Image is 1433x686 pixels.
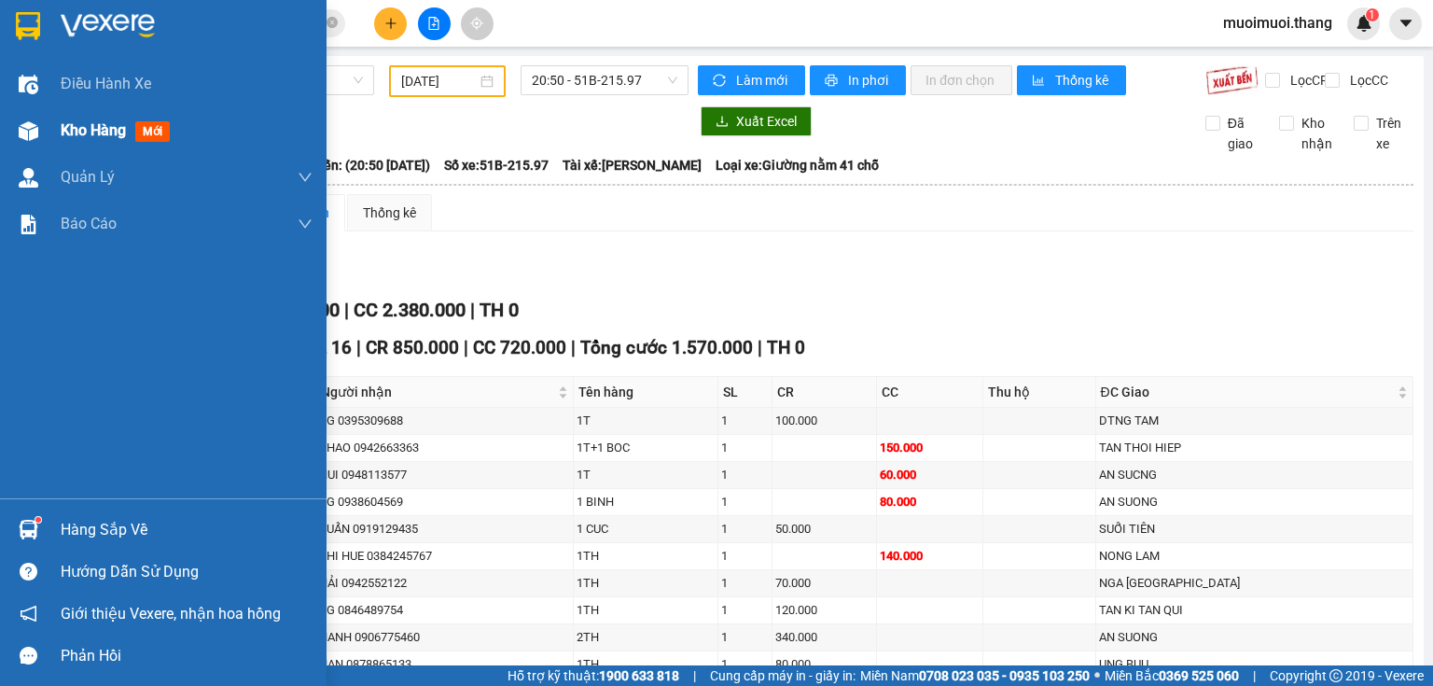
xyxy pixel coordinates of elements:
span: TH 0 [480,299,519,321]
div: NUI 0948113577 [319,466,570,484]
img: icon-new-feature [1356,15,1372,32]
span: | [344,299,349,321]
strong: 1900 633 818 [599,668,679,683]
span: | [1253,665,1256,686]
div: 1TH [577,655,715,674]
div: 0908569104 [121,83,311,109]
div: 80.000 [880,493,980,511]
span: sync [713,74,729,89]
div: SG 0846489754 [319,601,570,620]
span: down [298,217,313,231]
th: CC [877,377,983,408]
div: 1 BINH [577,493,715,511]
div: 1 CUC [577,520,715,539]
span: Quản Lý [61,165,115,189]
input: 09/10/2025 [401,71,476,91]
div: CHI HUE 0384245767 [319,547,570,566]
span: ĐC Giao [1101,382,1394,402]
button: bar-chartThống kê [1017,65,1126,95]
span: | [571,337,576,358]
div: 70.000 [775,574,873,593]
div: 1 [721,547,769,566]
div: SUỐI TIÊN [1099,520,1410,539]
img: solution-icon [19,215,38,234]
span: CR 850.000 [366,337,459,358]
span: Giới thiệu Vexere, nhận hoa hồng [61,602,281,625]
div: AN SUONG [1099,493,1410,511]
span: Cung cấp máy in - giấy in: [710,665,856,686]
div: TUẤN 0919129435 [319,520,570,539]
img: warehouse-icon [19,520,38,539]
div: 1 [721,601,769,620]
span: Kho nhận [1294,113,1340,154]
span: Trên xe [1369,113,1414,154]
span: Xuất Excel [736,111,797,132]
div: HẢI 0942552122 [319,574,570,593]
span: In phơi [848,70,891,91]
div: 1 [721,439,769,457]
div: NONG LAM [1099,547,1410,566]
span: bar-chart [1032,74,1048,89]
div: 1 [721,466,769,484]
span: question-circle [20,563,37,581]
div: 60.000 [880,466,980,484]
div: AN SUCNG [1099,466,1410,484]
div: 1 [721,628,769,647]
span: download [716,115,729,130]
th: Thu hộ [983,377,1096,408]
span: down [298,170,313,185]
span: Chuyến: (20:50 [DATE]) [294,155,430,175]
div: 120.000 [775,601,873,620]
span: | [356,337,361,358]
button: downloadXuất Excel [701,106,812,136]
span: Người nhận [321,382,554,402]
div: 1 [721,574,769,593]
div: 140.000 [880,547,980,566]
span: Số xe: 51B-215.97 [444,155,549,175]
div: 1 [721,412,769,430]
span: close-circle [327,15,338,33]
div: 50.000 [775,520,873,539]
div: SG 0395309688 [319,412,570,430]
span: CC 720.000 [473,337,566,358]
div: TAN THOI HIEP [1099,439,1410,457]
div: 1T [577,412,715,430]
div: 340.000 [775,628,873,647]
button: In đơn chọn [911,65,1012,95]
div: 50.000 [118,120,313,147]
span: Miền Nam [860,665,1090,686]
span: Điều hành xe [61,72,151,95]
div: 80.000 [775,655,873,674]
div: BX Đồng Tâm CM [16,16,108,83]
div: 1TH [577,574,715,593]
img: warehouse-icon [19,168,38,188]
sup: 1 [1366,8,1379,21]
span: Lọc CR [1283,70,1331,91]
span: Lọc CC [1343,70,1391,91]
div: AN SUONG [1099,628,1410,647]
strong: 0708 023 035 - 0935 103 250 [919,668,1090,683]
span: copyright [1329,669,1343,682]
span: 1 [1369,8,1375,21]
span: Đã giao [1220,113,1266,154]
div: 1TH [577,601,715,620]
div: THAO 0942663363 [319,439,570,457]
button: printerIn phơi [810,65,906,95]
button: file-add [418,7,451,40]
span: Làm mới [736,70,790,91]
th: Tên hàng [574,377,718,408]
div: Thống kê [363,203,416,223]
span: SL 16 [306,337,352,358]
div: 1 [721,655,769,674]
span: close-circle [327,17,338,28]
span: Tổng cước 1.570.000 [580,337,753,358]
div: HANH 0906775460 [319,628,570,647]
span: Nhận: [121,18,166,37]
span: Miền Bắc [1105,665,1239,686]
span: Loại xe: Giường nằm 41 chỗ [716,155,879,175]
span: notification [20,605,37,623]
button: aim [461,7,494,40]
span: Hỗ trợ kỹ thuật: [508,665,679,686]
span: Thống kê [1055,70,1111,91]
div: 2TH [577,628,715,647]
